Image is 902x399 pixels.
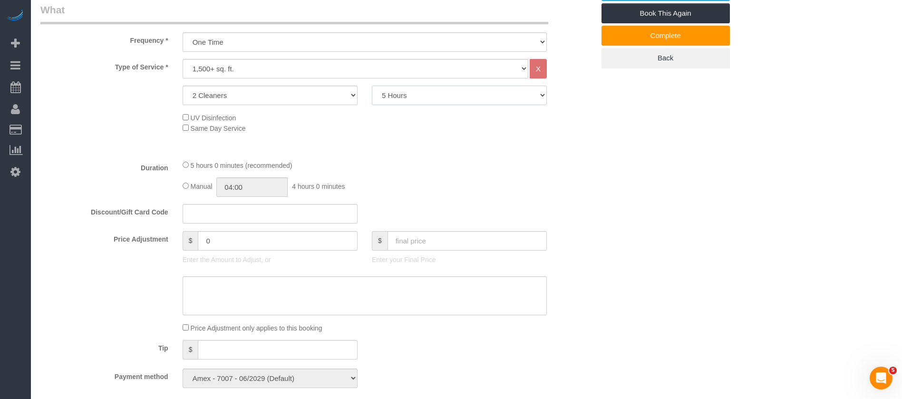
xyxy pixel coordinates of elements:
[601,26,730,46] a: Complete
[33,231,175,244] label: Price Adjustment
[372,231,388,251] span: $
[601,3,730,23] a: Book This Again
[601,48,730,68] a: Back
[372,255,547,264] p: Enter your Final Price
[191,324,322,332] span: Price Adjustment only applies to this booking
[191,114,236,122] span: UV Disinfection
[889,367,897,374] span: 5
[191,162,292,169] span: 5 hours 0 minutes (recommended)
[183,231,198,251] span: $
[33,204,175,217] label: Discount/Gift Card Code
[33,369,175,381] label: Payment method
[388,231,547,251] input: final price
[191,183,213,190] span: Manual
[33,340,175,353] label: Tip
[292,183,345,190] span: 4 hours 0 minutes
[191,125,246,132] span: Same Day Service
[870,367,892,389] iframe: Intercom live chat
[183,255,358,264] p: Enter the Amount to Adjust, or
[6,10,25,23] img: Automaid Logo
[33,59,175,72] label: Type of Service *
[33,160,175,173] label: Duration
[183,340,198,360] span: $
[40,3,548,24] legend: What
[33,32,175,45] label: Frequency *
